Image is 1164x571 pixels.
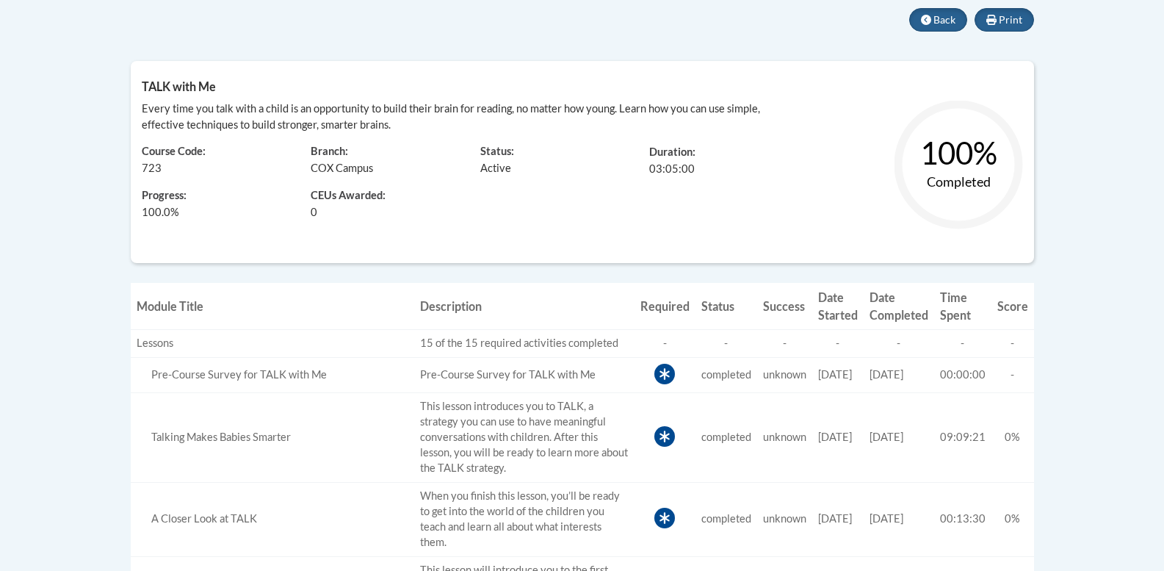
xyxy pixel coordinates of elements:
td: - [635,329,695,357]
th: Success [757,283,812,329]
td: When you finish this lesson, you’ll be ready to get into the world of the children you teach and ... [414,482,635,556]
span: COX Campus [311,162,373,174]
span: 00:13:30 [940,512,986,525]
div: When you finish this lesson, you&rsquo;ll be ready to get into the world of the children you teac... [137,511,408,527]
span: - [1011,337,1014,349]
th: Required [635,283,695,329]
span: % [142,204,179,220]
span: Status: [480,145,514,157]
span: TALK with Me [142,79,216,93]
th: Date Completed [864,283,934,329]
span: Print [999,13,1022,26]
span: - [1011,368,1014,381]
span: 100.0 [142,206,170,218]
span: completed [701,512,751,525]
button: Print [975,8,1034,32]
span: Duration: [649,146,695,158]
span: [DATE] [818,431,852,443]
td: Pre-Course Survey for TALK with Me [414,357,635,393]
span: Branch: [311,145,348,157]
td: - [934,329,991,357]
span: unknown [763,512,806,525]
div: 15 of the 15 required activities completed [420,336,629,351]
span: [DATE] [870,512,903,525]
button: Back [909,8,967,32]
th: Module Title [131,283,414,329]
td: - [757,329,812,357]
th: Score [991,283,1034,329]
span: 09:09:21 [940,431,986,443]
td: - [864,329,934,357]
div: This lesson introduces you to TALK, a strategy you can use to have meaningful conversations with ... [137,430,408,445]
span: Active [480,162,511,174]
span: [DATE] [818,368,852,381]
th: Time Spent [934,283,991,329]
th: Description [414,283,635,329]
span: CEUs Awarded: [311,188,458,204]
span: [DATE] [818,512,852,525]
span: 0% [1005,512,1020,525]
span: Back [933,13,955,26]
span: 0% [1005,431,1020,443]
span: 0 [311,204,317,220]
span: completed [701,368,751,381]
span: 03:05:00 [649,162,695,175]
span: Course Code: [142,145,206,157]
span: [DATE] [870,431,903,443]
span: unknown [763,431,806,443]
text: Completed [926,173,990,190]
th: Status [695,283,757,329]
td: - [695,329,757,357]
span: 723 [142,162,162,174]
span: unknown [763,368,806,381]
div: Lessons [137,336,408,351]
span: completed [701,431,751,443]
span: 00:00:00 [940,368,986,381]
td: - [812,329,864,357]
th: Date Started [812,283,864,329]
div: Pre-Course Survey for TALK with Me [137,367,408,383]
span: [DATE] [870,368,903,381]
span: Every time you talk with a child is an opportunity to build their brain for reading, no matter ho... [142,102,760,131]
td: This lesson introduces you to TALK, a strategy you can use to have meaningful conversations with ... [414,393,635,483]
span: Progress: [142,189,187,201]
text: 100% [919,134,997,171]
